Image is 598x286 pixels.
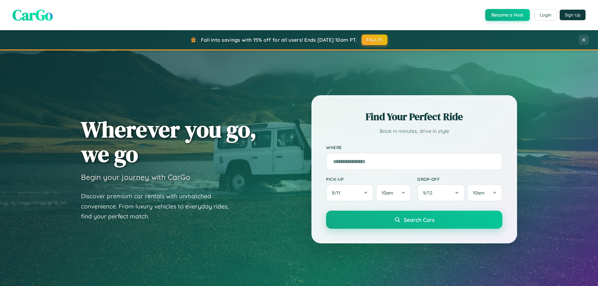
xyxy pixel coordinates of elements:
[417,184,465,201] button: 9/12
[81,172,190,182] h3: Begin your journey with CarGo
[423,190,435,196] span: 9 / 12
[81,117,257,166] h1: Wherever you go, we go
[534,9,557,21] button: Login
[362,35,388,45] button: FALL15
[473,190,485,196] span: 10am
[467,184,502,201] button: 10am
[382,190,393,196] span: 10am
[201,37,357,43] span: Fall into savings with 15% off for all users! Ends [DATE] 10am PT.
[404,216,434,223] span: Search Cars
[12,5,53,25] span: CarGo
[326,145,502,150] label: Where
[326,127,502,136] p: Book in minutes, drive in style
[326,110,502,124] h2: Find Your Perfect Ride
[81,191,237,222] p: Discover premium car rentals with unmatched convenience. From luxury vehicles to everyday rides, ...
[417,176,502,182] label: Drop-off
[560,10,586,20] button: Sign Up
[332,190,344,196] span: 9 / 11
[376,184,411,201] button: 10am
[485,9,530,21] button: Become a Host
[326,184,373,201] button: 9/11
[326,211,502,229] button: Search Cars
[326,176,411,182] label: Pick-up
